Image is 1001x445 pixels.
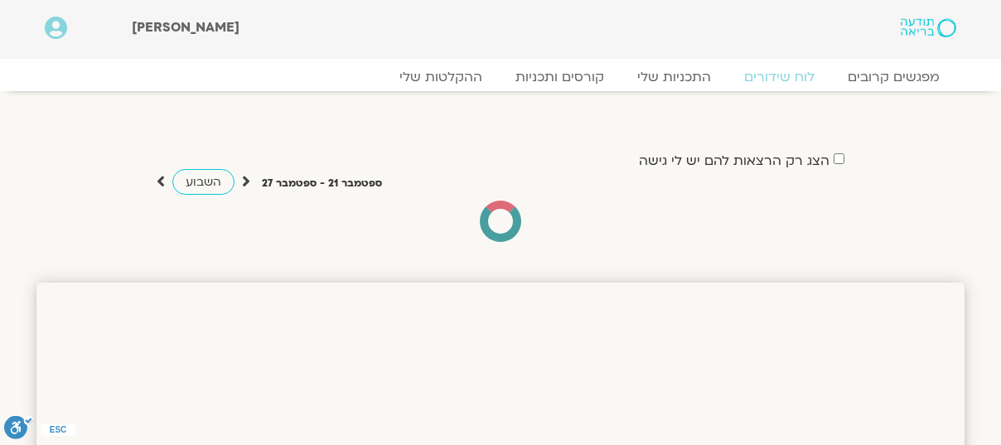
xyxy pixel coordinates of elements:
a: מפגשים קרובים [831,69,956,85]
a: לוח שידורים [728,69,831,85]
span: השבוע [186,174,221,190]
a: השבוע [172,169,235,195]
nav: Menu [45,69,956,85]
label: הצג רק הרצאות להם יש לי גישה [639,153,829,168]
p: ספטמבר 21 - ספטמבר 27 [262,175,382,192]
span: [PERSON_NAME] [132,18,239,36]
a: ההקלטות שלי [383,69,499,85]
a: קורסים ותכניות [499,69,621,85]
a: התכניות שלי [621,69,728,85]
